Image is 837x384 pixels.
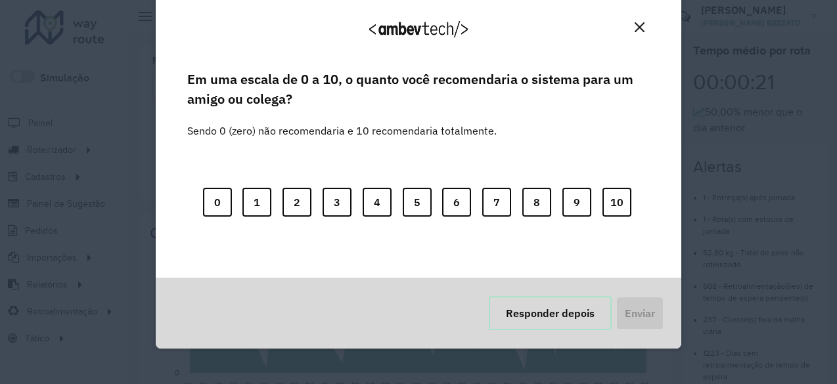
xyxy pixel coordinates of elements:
button: 10 [602,188,631,217]
button: 2 [283,188,311,217]
img: Close [635,22,645,32]
label: Sendo 0 (zero) não recomendaria e 10 recomendaria totalmente. [187,107,497,139]
button: Close [629,17,650,37]
label: Em uma escala de 0 a 10, o quanto você recomendaria o sistema para um amigo ou colega? [187,70,650,110]
button: 5 [403,188,432,217]
button: 8 [522,188,551,217]
button: Responder depois [489,296,612,330]
button: 9 [562,188,591,217]
img: Logo Ambevtech [369,21,468,37]
button: 3 [323,188,351,217]
button: 4 [363,188,392,217]
button: 0 [203,188,232,217]
button: 6 [442,188,471,217]
button: 7 [482,188,511,217]
button: 1 [242,188,271,217]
